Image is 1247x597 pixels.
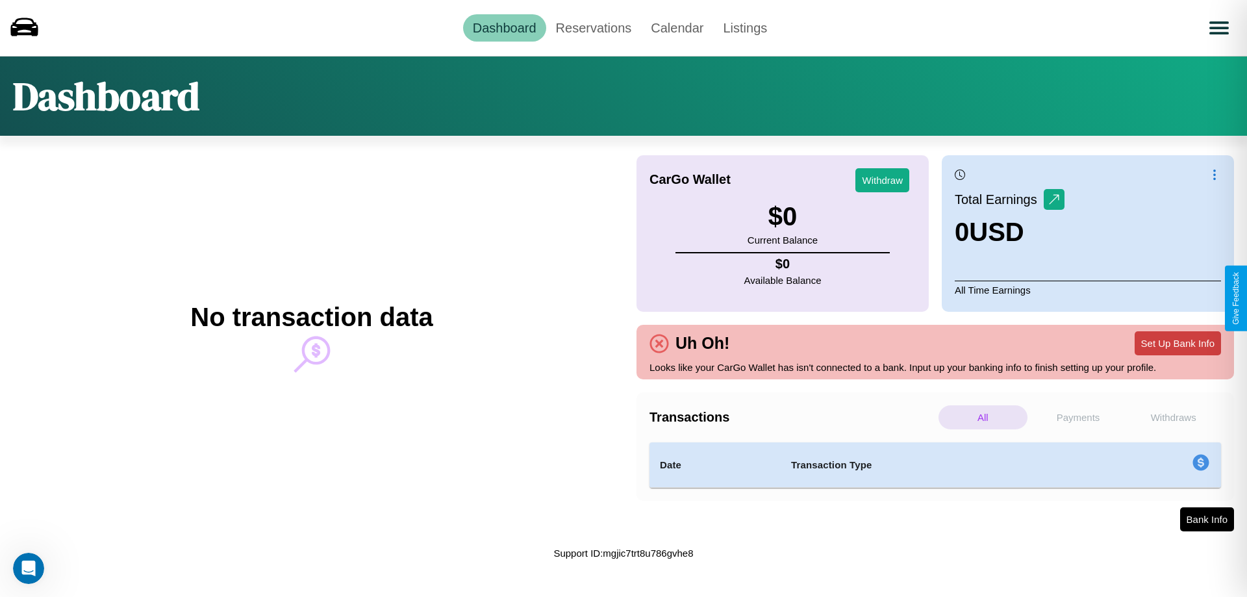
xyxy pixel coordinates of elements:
[546,14,642,42] a: Reservations
[649,172,731,187] h4: CarGo Wallet
[1129,405,1218,429] p: Withdraws
[1231,272,1241,325] div: Give Feedback
[791,457,1086,473] h4: Transaction Type
[744,272,822,289] p: Available Balance
[660,457,770,473] h4: Date
[641,14,713,42] a: Calendar
[553,544,693,562] p: Support ID: mgjic7trt8u786gvhe8
[1034,405,1123,429] p: Payments
[1135,331,1221,355] button: Set Up Bank Info
[748,231,818,249] p: Current Balance
[649,410,935,425] h4: Transactions
[463,14,546,42] a: Dashboard
[669,334,736,353] h4: Uh Oh!
[713,14,777,42] a: Listings
[744,257,822,272] h4: $ 0
[190,303,433,332] h2: No transaction data
[855,168,909,192] button: Withdraw
[13,553,44,584] iframe: Intercom live chat
[649,442,1221,488] table: simple table
[1201,10,1237,46] button: Open menu
[13,70,199,123] h1: Dashboard
[955,188,1044,211] p: Total Earnings
[649,359,1221,376] p: Looks like your CarGo Wallet has isn't connected to a bank. Input up your banking info to finish ...
[955,281,1221,299] p: All Time Earnings
[748,202,818,231] h3: $ 0
[1180,507,1234,531] button: Bank Info
[938,405,1027,429] p: All
[955,218,1064,247] h3: 0 USD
